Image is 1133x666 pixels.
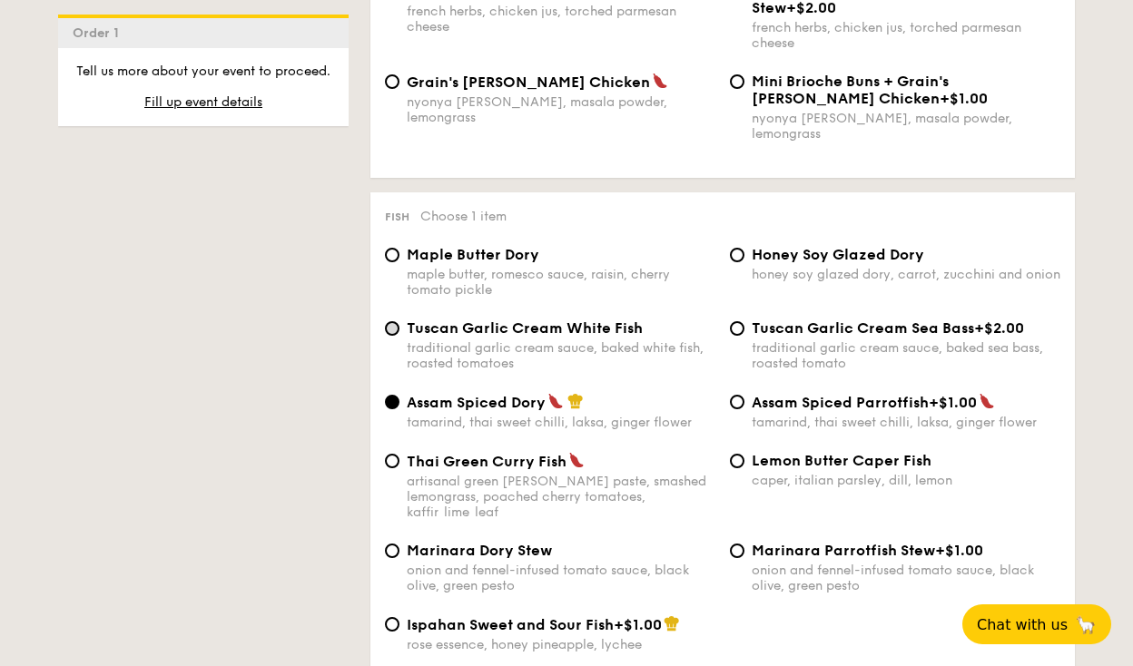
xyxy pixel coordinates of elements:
div: honey soy glazed dory, carrot, zucchini and onion [752,267,1060,282]
img: icon-spicy.37a8142b.svg [652,73,668,89]
input: Honey Soy Glazed Doryhoney soy glazed dory, carrot, zucchini and onion [730,248,744,262]
span: +$2.00 [974,319,1024,337]
span: +$1.00 [940,90,988,107]
div: onion and fennel-infused tomato sauce, black olive, green pesto [407,563,715,593]
img: icon-chef-hat.a58ddaea.svg [567,393,584,409]
span: Fish [385,211,409,223]
input: Lemon Butter Caper Fishcaper, italian parsley, dill, lemon [730,454,744,468]
button: Chat with us🦙 [962,604,1111,644]
span: Assam Spiced Parrotfish [752,394,929,411]
span: Tuscan Garlic Cream Sea Bass [752,319,974,337]
div: french herbs, chicken jus, torched parmesan cheese [752,20,1060,51]
input: Assam Spiced Dorytamarind, thai sweet chilli, laksa, ginger flower [385,395,399,409]
span: +$1.00 [935,542,983,559]
span: +$1.00 [929,394,977,411]
input: Assam Spiced Parrotfish+$1.00tamarind, thai sweet chilli, laksa, ginger flower [730,395,744,409]
input: Maple Butter Dorymaple butter, romesco sauce, raisin, cherry tomato pickle [385,248,399,262]
div: nyonya [PERSON_NAME], masala powder, lemongrass [407,94,715,125]
input: Grain's [PERSON_NAME] Chickennyonya [PERSON_NAME], masala powder, lemongrass [385,74,399,89]
input: Marinara Parrotfish Stew+$1.00onion and fennel-infused tomato sauce, black olive, green pesto [730,544,744,558]
span: 🦙 [1075,614,1097,635]
span: +$1.00 [614,616,662,633]
span: Marinara Parrotfish Stew [752,542,935,559]
div: maple butter, romesco sauce, raisin, cherry tomato pickle [407,267,715,298]
div: caper, italian parsley, dill, lemon [752,473,1060,488]
div: traditional garlic cream sauce, baked white fish, roasted tomatoes [407,340,715,371]
span: Order 1 [73,25,126,41]
span: Ispahan Sweet and Sour Fish [407,616,614,633]
span: Maple Butter Dory [407,246,539,263]
span: Chat with us [977,616,1068,633]
div: tamarind, thai sweet chilli, laksa, ginger flower [407,415,715,430]
span: Marinara Dory Stew [407,542,552,559]
input: Tuscan Garlic Cream White Fishtraditional garlic cream sauce, baked white fish, roasted tomatoes [385,321,399,336]
span: Grain's [PERSON_NAME] Chicken [407,73,650,91]
input: Tuscan Garlic Cream Sea Bass+$2.00traditional garlic cream sauce, baked sea bass, roasted tomato [730,321,744,336]
div: tamarind, thai sweet chilli, laksa, ginger flower [752,415,1060,430]
input: Ispahan Sweet and Sour Fish+$1.00rose essence, honey pineapple, lychee [385,617,399,632]
input: Thai Green Curry Fishartisanal green [PERSON_NAME] paste, smashed lemongrass, poached cherry toma... [385,454,399,468]
div: nyonya [PERSON_NAME], masala powder, lemongrass [752,111,1060,142]
input: Mini Brioche Buns + Grain's [PERSON_NAME] Chicken+$1.00nyonya [PERSON_NAME], masala powder, lemon... [730,74,744,89]
div: french herbs, chicken jus, torched parmesan cheese [407,4,715,34]
div: traditional garlic cream sauce, baked sea bass, roasted tomato [752,340,1060,371]
span: Lemon Butter Caper Fish [752,452,931,469]
img: icon-spicy.37a8142b.svg [979,393,995,409]
img: icon-spicy.37a8142b.svg [547,393,564,409]
img: icon-spicy.37a8142b.svg [568,452,585,468]
span: Fill up event details [144,94,262,110]
img: icon-chef-hat.a58ddaea.svg [664,615,680,632]
span: Choose 1 item [420,209,507,224]
span: Assam Spiced Dory [407,394,546,411]
div: artisanal green [PERSON_NAME] paste, smashed lemongrass, poached cherry tomatoes, kaffir lime leaf [407,474,715,520]
span: Thai Green Curry Fish [407,453,566,470]
input: Marinara Dory Stewonion and fennel-infused tomato sauce, black olive, green pesto [385,544,399,558]
div: onion and fennel-infused tomato sauce, black olive, green pesto [752,563,1060,593]
span: Honey Soy Glazed Dory [752,246,924,263]
p: Tell us more about your event to proceed. [73,63,334,81]
div: rose essence, honey pineapple, lychee [407,637,715,652]
span: Tuscan Garlic Cream White Fish [407,319,643,337]
span: Mini Brioche Buns + Grain's [PERSON_NAME] Chicken [752,73,949,107]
